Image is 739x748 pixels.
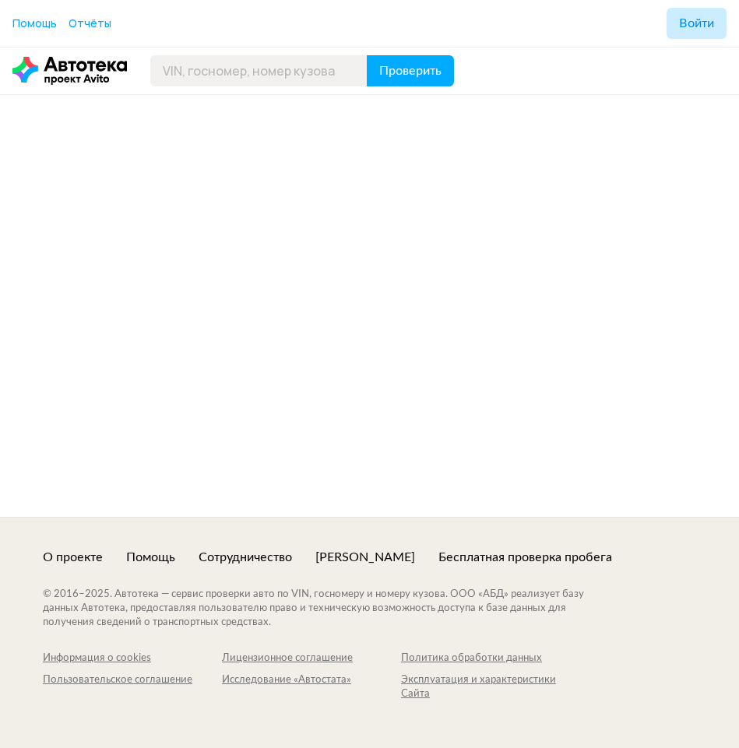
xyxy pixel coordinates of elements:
[12,16,57,31] a: Помощь
[315,549,415,566] a: [PERSON_NAME]
[69,16,111,30] span: Отчёты
[222,651,401,665] a: Лицензионное соглашение
[43,651,222,665] a: Информация о cookies
[43,588,615,630] div: © 2016– 2025 . Автотека — сервис проверки авто по VIN, госномеру и номеру кузова. ООО «АБД» реали...
[222,673,401,687] div: Исследование «Автостата»
[43,673,222,701] a: Пользовательское соглашение
[150,55,368,86] input: VIN, госномер, номер кузова
[69,16,111,31] a: Отчёты
[126,549,175,566] a: Помощь
[199,549,292,566] a: Сотрудничество
[401,651,580,665] a: Политика обработки данных
[43,549,103,566] a: О проекте
[379,65,442,77] span: Проверить
[222,673,401,701] a: Исследование «Автостата»
[12,16,57,30] span: Помощь
[679,17,714,30] span: Войти
[438,549,612,566] a: Бесплатная проверка пробега
[667,8,727,39] button: Войти
[401,673,580,701] a: Эксплуатация и характеристики Сайта
[367,55,454,86] button: Проверить
[43,673,222,687] div: Пользовательское соглашение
